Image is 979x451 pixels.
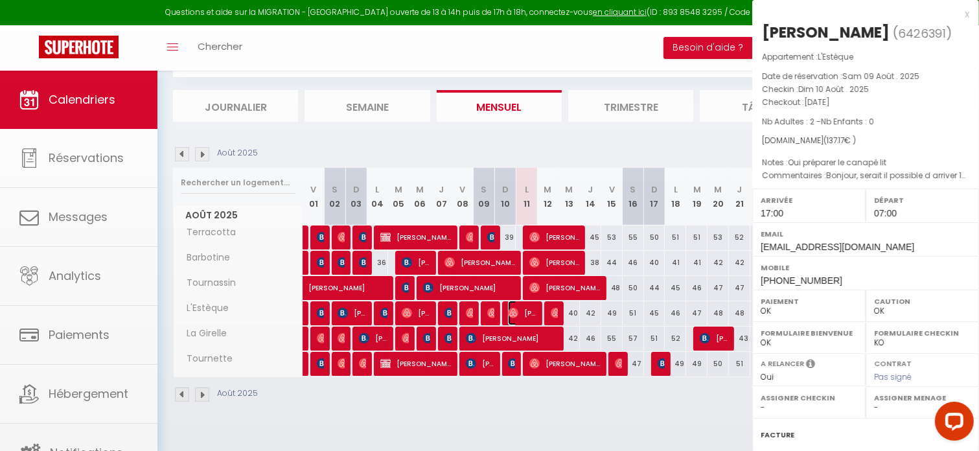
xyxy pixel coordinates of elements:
span: Nb Adultes : 2 - [762,116,874,127]
label: Formulaire Bienvenue [761,327,857,340]
span: 137.17 [827,135,844,146]
p: Appartement : [762,51,969,64]
span: Oui préparer le canapé lit [788,157,886,168]
i: Sélectionner OUI si vous souhaiter envoyer les séquences de messages post-checkout [806,358,815,373]
span: Pas signé [874,371,912,382]
label: Facture [761,428,794,442]
p: Date de réservation : [762,70,969,83]
p: Checkin : [762,83,969,96]
label: Assigner Checkin [761,391,857,404]
span: Dim 10 Août . 2025 [798,84,869,95]
label: Email [761,227,971,240]
label: A relancer [761,358,804,369]
label: Contrat [874,358,912,367]
label: Formulaire Checkin [874,327,971,340]
span: Sam 09 Août . 2025 [842,71,919,82]
iframe: LiveChat chat widget [925,397,979,451]
label: Arrivée [761,194,857,207]
span: 07:00 [874,208,897,218]
label: Départ [874,194,971,207]
div: [PERSON_NAME] [762,22,890,43]
div: [DOMAIN_NAME] [762,135,969,147]
span: ( ) [893,24,952,42]
label: Caution [874,295,971,308]
span: L'Estèque [818,51,853,62]
label: Mobile [761,261,971,274]
span: 6426391 [898,25,946,41]
span: [DATE] [804,97,830,108]
div: x [752,6,969,22]
span: [EMAIL_ADDRESS][DOMAIN_NAME] [761,242,914,252]
label: Paiement [761,295,857,308]
span: [PHONE_NUMBER] [761,275,842,286]
span: Nb Enfants : 0 [821,116,874,127]
p: Commentaires : [762,169,969,182]
span: ( € ) [824,135,856,146]
p: Checkout : [762,96,969,109]
label: Assigner Menage [874,391,971,404]
p: Notes : [762,156,969,169]
span: 17:00 [761,208,783,218]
